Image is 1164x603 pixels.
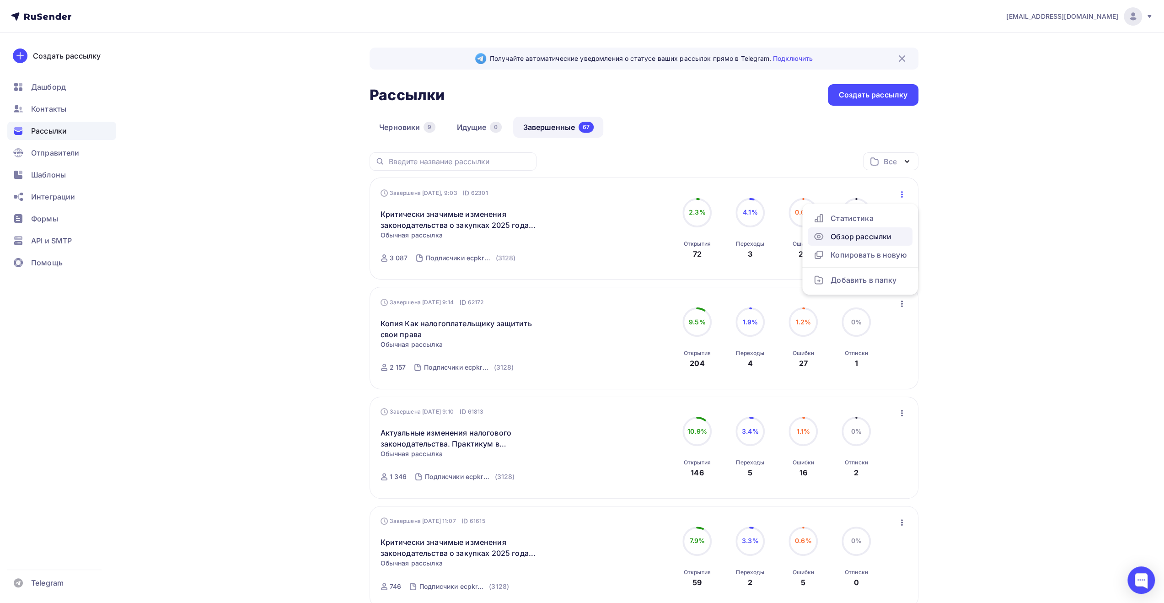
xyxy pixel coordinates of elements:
[799,358,808,369] div: 27
[742,537,759,544] span: 3.3%
[795,537,812,544] span: 0.6%
[736,569,764,576] div: Переходы
[381,298,484,307] div: Завершена [DATE] 9:14
[579,122,594,133] div: 67
[493,363,514,372] div: (3128)
[475,53,486,64] img: Telegram
[792,240,814,248] div: Ошибки
[370,86,445,104] h2: Рассылки
[854,577,859,588] div: 0
[795,318,811,326] span: 1.2%
[390,582,401,591] div: 746
[792,459,814,466] div: Ошибки
[31,103,66,114] span: Контакты
[418,579,510,594] a: Подписчики ecpkruss (3128)
[799,467,807,478] div: 16
[425,472,493,481] div: Подписчики ecpkruss
[388,156,531,167] input: Введите название рассылки
[799,248,808,259] div: 20
[381,559,443,568] span: Обычная рассылка
[863,152,918,170] button: Все
[845,350,868,357] div: Отписки
[1006,12,1118,21] span: [EMAIL_ADDRESS][DOMAIN_NAME]
[693,248,702,259] div: 72
[813,249,907,260] div: Копировать в новую
[851,318,862,326] span: 0%
[381,427,537,449] a: Актуальные изменения налогового законодательства. Практикум в [GEOGRAPHIC_DATA]
[684,350,711,357] div: Открытия
[459,298,466,307] span: ID
[851,537,862,544] span: 0%
[792,350,814,357] div: Ошибки
[773,54,813,62] a: Подключить
[490,54,813,63] span: Получайте автоматические уведомления о статусе ваших рассылок прямо в Telegram.
[684,459,711,466] div: Открытия
[690,358,704,369] div: 204
[687,427,707,435] span: 10.9%
[381,407,484,416] div: Завершена [DATE] 9:10
[31,125,67,136] span: Рассылки
[689,318,706,326] span: 9.5%
[495,253,515,263] div: (3128)
[855,358,858,369] div: 1
[7,166,116,184] a: Шаблоны
[795,208,812,216] span: 0.6%
[425,251,516,265] a: Подписчики ecpkruss (3128)
[381,318,537,340] a: Копия Как налогоплательщику защитить свои права
[7,144,116,162] a: Отправители
[381,188,488,198] div: Завершена [DATE], 9:03
[419,582,487,591] div: Подписчики ecpkruss
[748,577,752,588] div: 2
[390,363,406,372] div: 2 157
[689,537,705,544] span: 7.9%
[31,213,58,224] span: Формы
[381,449,443,458] span: Обычная рассылка
[839,90,907,100] div: Создать рассылку
[796,427,810,435] span: 1.1%
[736,240,764,248] div: Переходы
[426,253,493,263] div: Подписчики ecpkruss
[31,577,64,588] span: Telegram
[851,427,862,435] span: 0%
[461,517,468,526] span: ID
[7,100,116,118] a: Контакты
[7,78,116,96] a: Дашборд
[471,188,488,198] span: 62301
[370,117,445,138] a: Черновики9
[692,577,702,588] div: 59
[31,235,72,246] span: API и SMTP
[424,469,515,484] a: Подписчики ecpkruss (3128)
[845,459,868,466] div: Отписки
[513,117,603,138] a: Завершенные67
[381,231,443,240] span: Обычная рассылка
[31,257,63,268] span: Помощь
[689,208,706,216] span: 2.3%
[736,350,764,357] div: Переходы
[854,467,858,478] div: 2
[390,472,407,481] div: 1 346
[684,569,711,576] div: Открытия
[845,569,868,576] div: Отписки
[742,427,759,435] span: 3.4%
[381,517,485,526] div: Завершена [DATE] 11:07
[31,191,75,202] span: Интеграции
[7,210,116,228] a: Формы
[33,50,101,61] div: Создать рассылку
[459,407,466,416] span: ID
[742,318,758,326] span: 1.9%
[736,459,764,466] div: Переходы
[31,169,66,180] span: Шаблоны
[691,467,703,478] div: 146
[381,537,537,559] a: Критически значимые изменения законодательства о закупках 2025 года. Разъяснения и консультации н...
[813,231,907,242] div: Обзор рассылки
[468,407,484,416] span: 61813
[743,208,758,216] span: 4.1%
[31,147,80,158] span: Отправители
[748,248,752,259] div: 3
[884,156,896,167] div: Все
[447,117,511,138] a: Идущие0
[813,275,907,285] div: Добавить в папку
[748,467,752,478] div: 5
[381,340,443,349] span: Обычная рассылка
[31,81,66,92] span: Дашборд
